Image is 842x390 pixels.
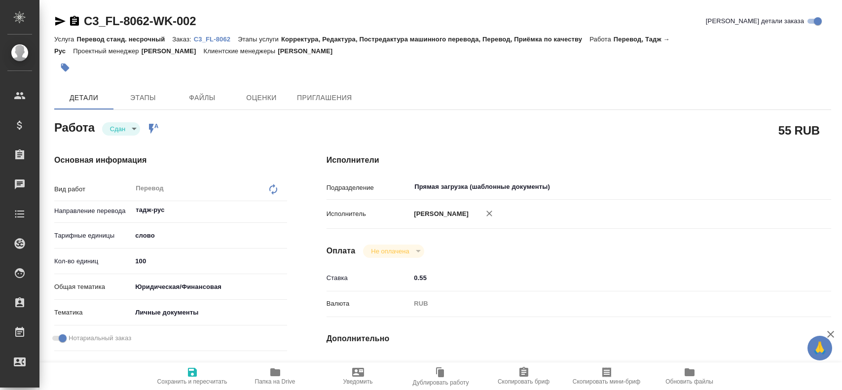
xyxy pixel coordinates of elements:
p: [PERSON_NAME] [410,209,469,219]
p: Работа [589,35,614,43]
h4: Оплата [327,245,356,257]
span: Уведомить [343,378,373,385]
p: Подразделение [327,183,411,193]
p: Проектный менеджер [73,47,141,55]
button: Дублировать работу [400,362,482,390]
button: Скопировать мини-бриф [565,362,648,390]
p: Клиентские менеджеры [204,47,278,55]
button: 🙏 [807,336,832,360]
p: Корректура, Редактура, Постредактура машинного перевода, Перевод, Приёмка по качеству [281,35,589,43]
span: Оценки [238,92,285,104]
p: Вид работ [54,184,132,194]
button: Удалить исполнителя [478,203,500,224]
input: Пустое поле [410,357,789,372]
span: Файлы [179,92,226,104]
button: Папка на Drive [234,362,317,390]
span: [PERSON_NAME] детали заказа [706,16,804,26]
span: Этапы [119,92,167,104]
button: Скопировать ссылку для ЯМессенджера [54,15,66,27]
span: Скопировать бриф [498,378,549,385]
span: Детали [60,92,108,104]
p: Ставка [327,273,411,283]
p: Услуга [54,35,76,43]
p: [PERSON_NAME] [278,47,340,55]
h4: Основная информация [54,154,287,166]
p: C3_FL-8062 [194,35,238,43]
h2: 55 RUB [778,122,820,139]
p: [PERSON_NAME] [142,47,204,55]
a: C3_FL-8062 [194,35,238,43]
div: Личные документы [132,304,287,321]
p: Исполнитель [327,209,411,219]
input: ✎ Введи что-нибудь [410,271,789,285]
span: Скопировать мини-бриф [573,378,640,385]
span: Дублировать работу [413,379,469,386]
div: Сдан [102,122,140,136]
span: Нотариальный заказ [69,333,131,343]
span: 🙏 [811,338,828,358]
button: Open [282,209,284,211]
span: Приглашения [297,92,352,104]
div: слово [132,227,287,244]
button: Не оплачена [368,247,412,255]
p: Направление перевода [54,206,132,216]
button: Обновить файлы [648,362,731,390]
div: Юридическая/Финансовая [132,279,287,295]
h4: Исполнители [327,154,831,166]
button: Добавить тэг [54,57,76,78]
p: Тематика [54,308,132,318]
p: Тарифные единицы [54,231,132,241]
div: RUB [410,295,789,312]
p: Кол-во единиц [54,256,132,266]
button: Уведомить [317,362,400,390]
p: Валюта [327,299,411,309]
span: Обновить файлы [665,378,713,385]
p: Последнее изменение [327,360,411,370]
input: ✎ Введи что-нибудь [132,254,287,268]
a: C3_FL-8062-WK-002 [84,14,196,28]
div: Сдан [363,245,424,258]
p: Перевод станд. несрочный [76,35,172,43]
button: Скопировать ссылку [69,15,80,27]
button: Сохранить и пересчитать [151,362,234,390]
span: Сохранить и пересчитать [157,378,227,385]
span: Папка на Drive [255,378,295,385]
h4: Дополнительно [327,333,831,345]
p: Общая тематика [54,282,132,292]
p: Этапы услуги [238,35,281,43]
button: Open [784,186,786,188]
button: Скопировать бриф [482,362,565,390]
p: Заказ: [172,35,193,43]
h2: Работа [54,118,95,136]
button: Сдан [107,125,128,133]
